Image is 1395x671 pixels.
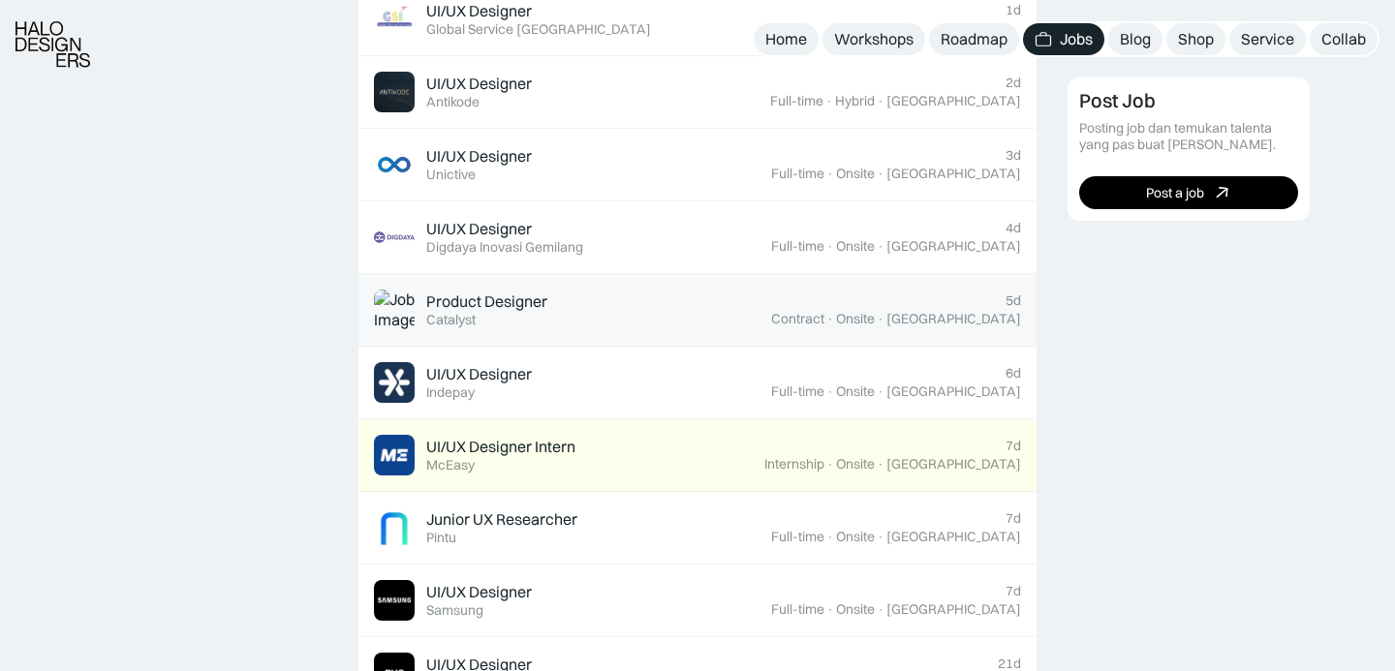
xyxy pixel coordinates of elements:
[771,529,824,545] div: Full-time
[771,311,824,327] div: Contract
[771,601,824,618] div: Full-time
[1006,292,1021,309] div: 5d
[374,580,415,621] img: Job Image
[426,602,483,619] div: Samsung
[1006,75,1021,91] div: 2d
[886,238,1021,255] div: [GEOGRAPHIC_DATA]
[1006,220,1021,236] div: 4d
[426,312,476,328] div: Catalyst
[877,238,884,255] div: ·
[1006,365,1021,381] div: 6d
[835,93,875,109] div: Hybrid
[1023,23,1104,55] a: Jobs
[929,23,1019,55] a: Roadmap
[826,601,834,618] div: ·
[358,564,1037,637] a: Job ImageUI/UX DesignerSamsung7dFull-time·Onsite·[GEOGRAPHIC_DATA]
[886,20,1021,37] div: [GEOGRAPHIC_DATA]
[358,129,1037,201] a: Job ImageUI/UX DesignerUnictive3dFull-time·Onsite·[GEOGRAPHIC_DATA]
[836,601,875,618] div: Onsite
[426,582,532,602] div: UI/UX Designer
[374,362,415,403] img: Job Image
[754,23,819,55] a: Home
[1310,23,1378,55] a: Collab
[770,93,823,109] div: Full-time
[836,529,875,545] div: Onsite
[826,383,834,400] div: ·
[886,383,1021,400] div: [GEOGRAPHIC_DATA]
[886,529,1021,545] div: [GEOGRAPHIC_DATA]
[836,311,875,327] div: Onsite
[1108,23,1162,55] a: Blog
[1006,147,1021,164] div: 3d
[1166,23,1225,55] a: Shop
[1178,29,1214,49] div: Shop
[877,166,884,182] div: ·
[358,274,1037,347] a: Job ImageProduct DesignerCatalyst5dContract·Onsite·[GEOGRAPHIC_DATA]
[358,201,1037,274] a: Job ImageUI/UX DesignerDigdaya Inovasi Gemilang4dFull-time·Onsite·[GEOGRAPHIC_DATA]
[886,601,1021,618] div: [GEOGRAPHIC_DATA]
[426,21,651,38] div: Global Service [GEOGRAPHIC_DATA]
[877,529,884,545] div: ·
[1006,583,1021,599] div: 7d
[836,383,875,400] div: Onsite
[426,146,532,167] div: UI/UX Designer
[426,509,577,530] div: Junior UX Researcher
[877,456,884,473] div: ·
[877,20,884,37] div: ·
[426,364,532,384] div: UI/UX Designer
[1060,29,1093,49] div: Jobs
[941,29,1007,49] div: Roadmap
[877,383,884,400] div: ·
[765,29,807,49] div: Home
[771,383,824,400] div: Full-time
[374,72,415,112] img: Job Image
[1006,2,1021,18] div: 1d
[358,419,1037,492] a: Job ImageUI/UX Designer InternMcEasy7dInternship·Onsite·[GEOGRAPHIC_DATA]
[822,23,925,55] a: Workshops
[1006,510,1021,527] div: 7d
[826,311,834,327] div: ·
[426,167,476,183] div: Unictive
[426,239,583,256] div: Digdaya Inovasi Gemilang
[426,1,532,21] div: UI/UX Designer
[886,456,1021,473] div: [GEOGRAPHIC_DATA]
[374,144,415,185] img: Job Image
[374,435,415,475] img: Job Image
[1120,29,1151,49] div: Blog
[771,238,824,255] div: Full-time
[426,74,532,94] div: UI/UX Designer
[426,457,475,473] div: McEasy
[836,166,875,182] div: Onsite
[358,492,1037,564] a: Job ImageJunior UX ResearcherPintu7dFull-time·Onsite·[GEOGRAPHIC_DATA]
[1241,29,1294,49] div: Service
[358,56,1037,129] a: Job ImageUI/UX DesignerAntikode2dFull-time·Hybrid·[GEOGRAPHIC_DATA]
[374,507,415,548] img: Job Image
[886,166,1021,182] div: [GEOGRAPHIC_DATA]
[877,311,884,327] div: ·
[1079,89,1156,112] div: Post Job
[1146,184,1204,200] div: Post a job
[826,456,834,473] div: ·
[1229,23,1306,55] a: Service
[426,437,575,457] div: UI/UX Designer Intern
[1079,120,1298,153] div: Posting job dan temukan talenta yang pas buat [PERSON_NAME].
[374,290,415,330] img: Job Image
[877,93,884,109] div: ·
[836,456,875,473] div: Onsite
[836,238,875,255] div: Onsite
[771,166,824,182] div: Full-time
[1321,29,1366,49] div: Collab
[836,20,875,37] div: Onsite
[426,94,480,110] div: Antikode
[826,238,834,255] div: ·
[1079,176,1298,209] a: Post a job
[826,166,834,182] div: ·
[826,20,834,37] div: ·
[886,93,1021,109] div: [GEOGRAPHIC_DATA]
[834,29,914,49] div: Workshops
[426,530,456,546] div: Pintu
[426,291,547,312] div: Product Designer
[886,311,1021,327] div: [GEOGRAPHIC_DATA]
[764,456,824,473] div: Internship
[1006,438,1021,454] div: 7d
